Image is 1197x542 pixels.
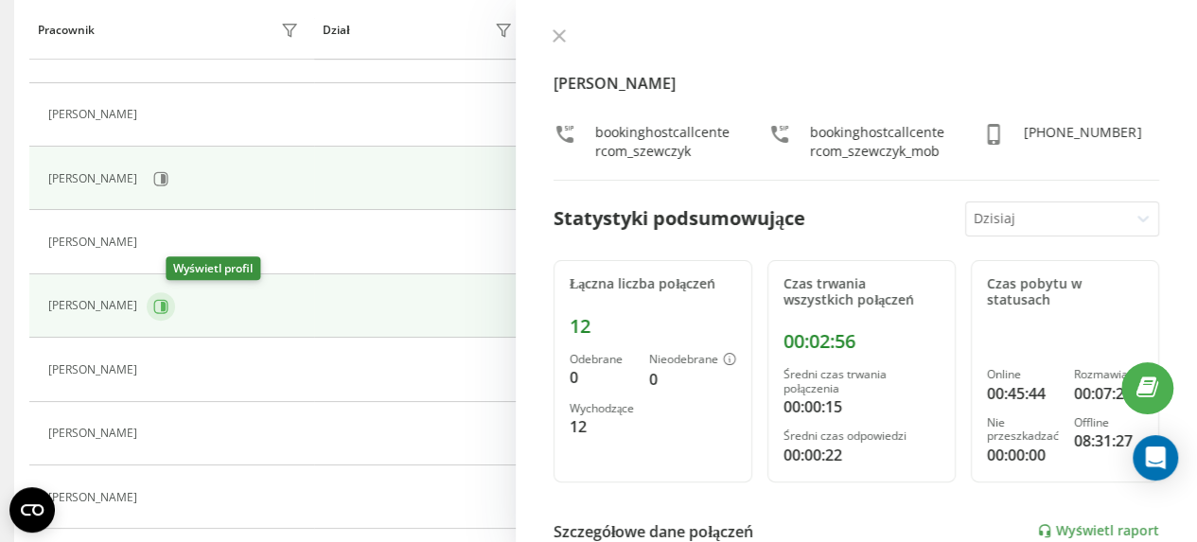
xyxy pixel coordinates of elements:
[1074,416,1143,429] div: Offline
[1133,435,1178,481] div: Open Intercom Messenger
[554,204,805,233] div: Statystyki podsumowujące
[1037,523,1159,539] a: Wyświetl raport
[48,108,142,121] div: [PERSON_NAME]
[48,236,142,249] div: [PERSON_NAME]
[1074,382,1143,405] div: 00:07:25
[323,24,349,37] div: Dział
[9,487,55,533] button: Open CMP widget
[595,123,731,161] div: bookinghostcallcentercom_szewczyk
[48,427,142,440] div: [PERSON_NAME]
[987,444,1059,466] div: 00:00:00
[570,353,634,366] div: Odebrane
[48,363,142,376] div: [PERSON_NAME]
[1074,429,1143,452] div: 08:31:27
[48,299,142,312] div: [PERSON_NAME]
[38,24,95,37] div: Pracownik
[570,366,634,389] div: 0
[783,444,940,466] div: 00:00:22
[783,429,940,443] div: Średni czas odpowiedzi
[649,353,736,368] div: Nieodebrane
[649,368,736,391] div: 0
[570,315,736,338] div: 12
[554,72,1159,95] h4: [PERSON_NAME]
[783,395,940,418] div: 00:00:15
[570,402,634,415] div: Wychodzące
[166,256,260,280] div: Wyświetl profil
[570,415,634,438] div: 12
[987,416,1059,444] div: Nie przeszkadzać
[48,491,142,504] div: [PERSON_NAME]
[1024,123,1141,161] div: [PHONE_NUMBER]
[570,276,736,292] div: Łączna liczba połączeń
[987,368,1059,381] div: Online
[783,276,940,308] div: Czas trwania wszystkich połączeń
[987,382,1059,405] div: 00:45:44
[987,276,1143,308] div: Czas pobytu w statusach
[783,330,940,353] div: 00:02:56
[783,368,940,395] div: Średni czas trwania połączenia
[48,172,142,185] div: [PERSON_NAME]
[810,123,945,161] div: bookinghostcallcentercom_szewczyk_mob
[1074,368,1143,381] div: Rozmawia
